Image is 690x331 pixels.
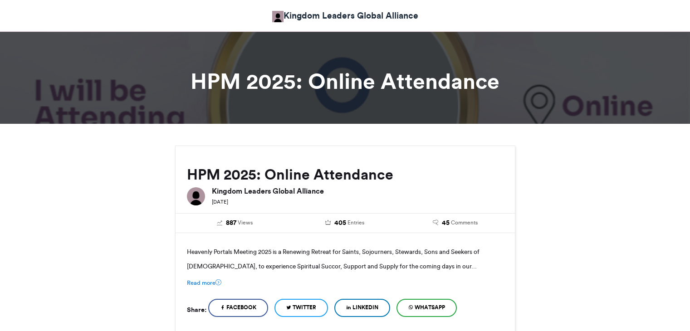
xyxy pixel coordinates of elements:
img: Kingdom Leaders Global Alliance [272,11,284,22]
a: 887 Views [187,218,284,228]
a: Facebook [208,299,268,317]
h2: HPM 2025: Online Attendance [187,166,504,183]
h6: Kingdom Leaders Global Alliance [212,187,504,195]
a: WhatsApp [396,299,457,317]
h5: Share: [187,304,206,316]
span: Entries [347,219,364,227]
span: Views [238,219,253,227]
h1: HPM 2025: Online Attendance [93,70,597,92]
a: Twitter [274,299,328,317]
a: 405 Entries [297,218,393,228]
span: 45 [442,218,450,228]
img: Kingdom Leaders Global Alliance [187,187,205,205]
span: 405 [334,218,346,228]
small: [DATE] [212,199,228,205]
span: WhatsApp [415,303,445,312]
a: 45 Comments [407,218,504,228]
span: 887 [226,218,236,228]
a: Kingdom Leaders Global Alliance [272,9,418,22]
a: Read more [187,278,221,287]
span: Twitter [293,303,316,312]
span: Facebook [226,303,256,312]
a: LinkedIn [334,299,390,317]
p: Heavenly Portals Meeting 2025 is a Renewing Retreat for Saints, Sojourners, Stewards, Sons and Se... [187,244,504,273]
span: Comments [451,219,478,227]
span: LinkedIn [352,303,378,312]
